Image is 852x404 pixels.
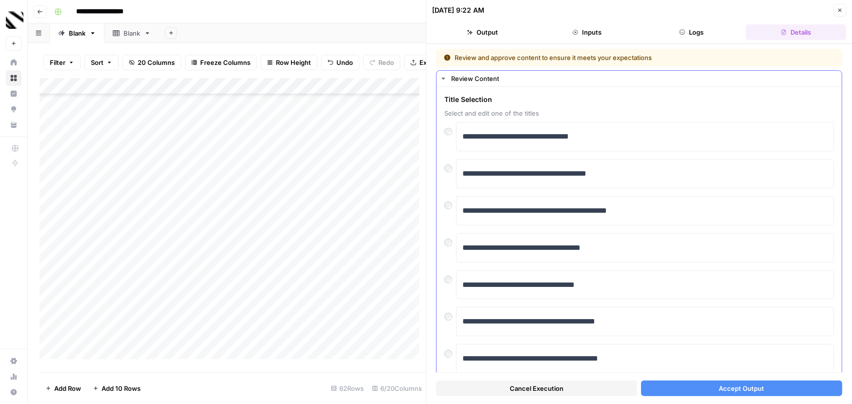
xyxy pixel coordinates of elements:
button: Sort [84,55,119,70]
a: Usage [6,369,21,384]
span: Add Row [54,384,81,393]
img: Canyon Logo [6,11,23,29]
div: Review Content [452,74,836,83]
a: Your Data [6,117,21,133]
button: Add 10 Rows [87,381,146,396]
button: Export CSV [404,55,460,70]
button: Redo [363,55,400,70]
button: Accept Output [641,381,842,396]
button: 20 Columns [123,55,181,70]
span: Undo [336,58,353,67]
span: Filter [50,58,65,67]
a: Home [6,55,21,70]
a: Blank [50,23,104,43]
span: Select and edit one of the titles [445,108,834,118]
span: Cancel Execution [510,384,563,393]
div: 6/20 Columns [368,381,426,396]
span: Row Height [276,58,311,67]
span: Add 10 Rows [102,384,141,393]
button: Review Content [437,71,842,86]
button: Output [433,24,533,40]
button: Filter [43,55,81,70]
button: Row Height [261,55,317,70]
span: Title Selection [445,95,834,104]
div: Review and approve content to ensure it meets your expectations [444,53,744,62]
a: Insights [6,86,21,101]
div: [DATE] 9:22 AM [433,5,485,15]
button: Undo [321,55,359,70]
button: Help + Support [6,384,21,400]
span: Accept Output [719,384,765,393]
div: Blank [124,28,140,38]
div: Blank [69,28,85,38]
span: Freeze Columns [200,58,250,67]
button: Workspace: Canyon [6,8,21,32]
span: Sort [91,58,104,67]
div: 62 Rows [327,381,368,396]
button: Cancel Execution [436,381,638,396]
a: Blank [104,23,159,43]
span: 20 Columns [138,58,175,67]
a: Settings [6,353,21,369]
a: Browse [6,70,21,86]
a: Opportunities [6,101,21,117]
button: Add Row [40,381,87,396]
span: Export CSV [419,58,454,67]
span: Redo [378,58,394,67]
button: Freeze Columns [185,55,257,70]
button: Logs [641,24,742,40]
button: Inputs [537,24,637,40]
button: Details [746,24,846,40]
